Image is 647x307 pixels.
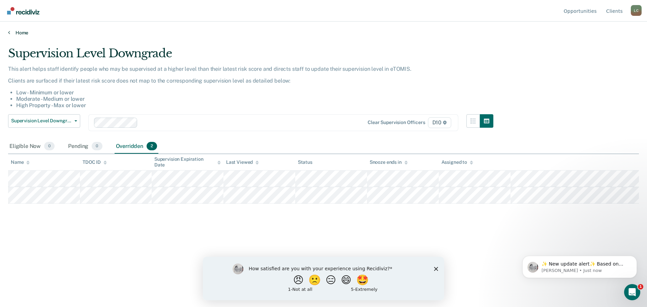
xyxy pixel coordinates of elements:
[16,96,493,102] li: Moderate - Medium or lower
[8,66,493,72] p: This alert helps staff identify people who may be supervised at a higher level than their latest ...
[226,159,259,165] div: Last Viewed
[115,139,159,154] div: Overridden2
[298,159,312,165] div: Status
[370,159,408,165] div: Snooze ends in
[44,142,55,151] span: 0
[8,78,493,84] p: Clients are surfaced if their latest risk score does not map to the corresponding supervision lev...
[67,139,103,154] div: Pending0
[7,7,39,14] img: Recidiviz
[29,26,116,32] p: Message from Kim, sent Just now
[631,5,642,16] div: L C
[11,159,30,165] div: Name
[83,159,107,165] div: TDOC ID
[92,142,102,151] span: 0
[624,284,640,300] iframe: Intercom live chat
[11,118,72,124] span: Supervision Level Downgrade
[8,139,56,154] div: Eligible Now0
[512,242,647,289] iframe: Intercom notifications message
[29,20,116,152] span: ✨ New update alert✨ Based on your feedback, we've made a few updates we wanted to share. 1. We ha...
[638,284,643,289] span: 1
[8,114,80,128] button: Supervision Level Downgrade
[8,47,493,66] div: Supervision Level Downgrade
[8,30,639,36] a: Home
[631,5,642,16] button: Profile dropdown button
[368,120,425,125] div: Clear supervision officers
[428,117,451,128] span: D10
[441,159,473,165] div: Assigned to
[16,102,493,109] li: High Property - Max or lower
[16,89,493,96] li: Low - Minimum or lower
[147,142,157,151] span: 2
[154,156,221,168] div: Supervision Expiration Date
[203,257,444,300] iframe: Survey by Kim from Recidiviz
